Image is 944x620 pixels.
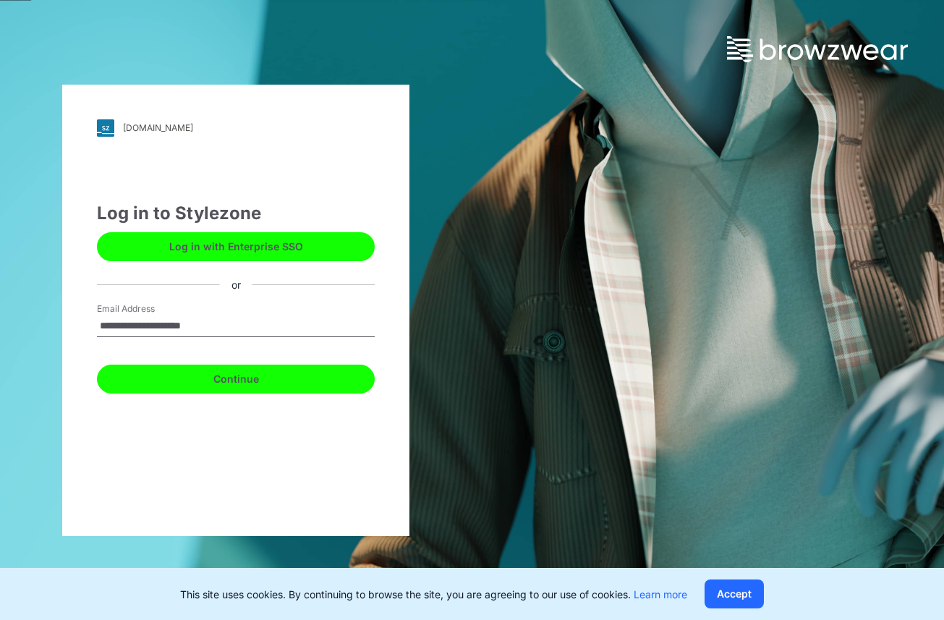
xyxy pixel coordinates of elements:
button: Continue [97,365,375,394]
button: Log in with Enterprise SSO [97,232,375,261]
img: browzwear-logo.73288ffb.svg [727,36,908,62]
div: or [220,277,252,292]
label: Email Address [97,302,198,315]
div: [DOMAIN_NAME] [123,122,193,133]
a: Learn more [634,588,687,600]
img: svg+xml;base64,PHN2ZyB3aWR0aD0iMjgiIGhlaWdodD0iMjgiIHZpZXdCb3g9IjAgMCAyOCAyOCIgZmlsbD0ibm9uZSIgeG... [97,119,114,137]
button: Accept [705,579,764,608]
p: This site uses cookies. By continuing to browse the site, you are agreeing to our use of cookies. [180,587,687,602]
div: Log in to Stylezone [97,200,375,226]
a: [DOMAIN_NAME] [97,119,375,137]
